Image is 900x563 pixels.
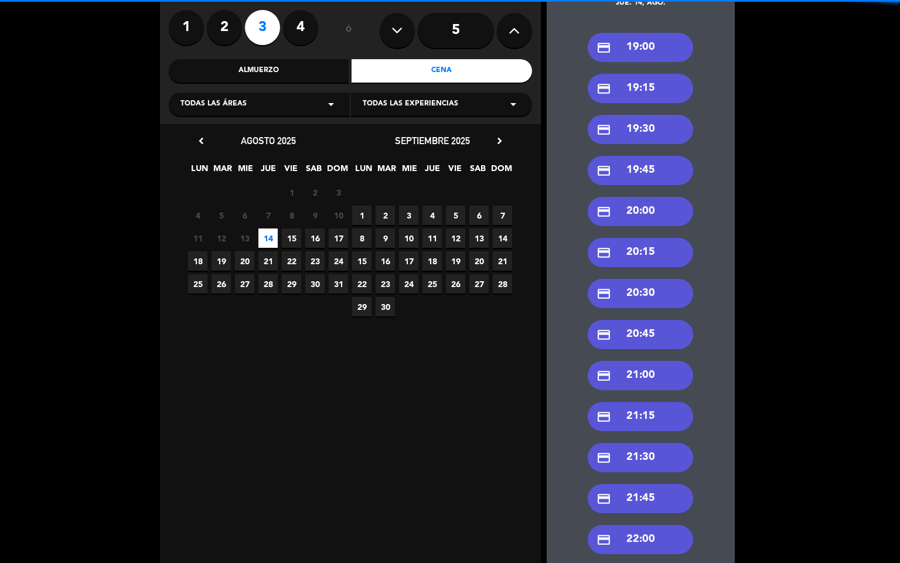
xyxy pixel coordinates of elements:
[469,206,489,225] span: 6
[376,297,395,316] span: 30
[188,206,207,225] span: 4
[376,206,395,225] span: 2
[327,162,346,181] span: DOM
[596,81,611,96] i: credit_card
[213,162,232,181] span: MAR
[212,228,231,248] span: 12
[352,59,532,83] div: Cena
[329,251,348,271] span: 24
[352,228,371,248] span: 8
[258,228,278,248] span: 14
[235,251,254,271] span: 20
[305,183,325,202] span: 2
[352,251,371,271] span: 15
[596,492,611,506] i: credit_card
[596,204,611,219] i: credit_card
[399,274,418,294] span: 24
[188,274,207,294] span: 25
[258,162,278,181] span: JUE
[446,206,465,225] span: 5
[446,228,465,248] span: 12
[468,162,487,181] span: SAB
[352,206,371,225] span: 1
[493,206,512,225] span: 7
[422,251,442,271] span: 18
[469,228,489,248] span: 13
[588,443,693,472] div: 21:30
[258,274,278,294] span: 28
[235,228,254,248] span: 13
[469,251,489,271] span: 20
[596,451,611,465] i: credit_card
[282,274,301,294] span: 29
[596,163,611,178] i: credit_card
[493,135,506,147] i: chevron_right
[588,361,693,390] div: 21:00
[377,162,396,181] span: MAR
[588,33,693,62] div: 19:00
[212,206,231,225] span: 5
[329,274,348,294] span: 31
[305,206,325,225] span: 9
[588,402,693,431] div: 21:15
[235,274,254,294] span: 27
[588,74,693,103] div: 19:15
[588,525,693,554] div: 22:00
[469,274,489,294] span: 27
[596,410,611,424] i: credit_card
[258,251,278,271] span: 21
[446,274,465,294] span: 26
[330,10,368,51] div: ó
[235,206,254,225] span: 6
[363,98,458,110] span: Todas las experiencias
[491,162,510,181] span: DOM
[354,162,373,181] span: LUN
[169,59,349,83] div: Almuerzo
[596,368,611,383] i: credit_card
[304,162,323,181] span: SAB
[493,251,512,271] span: 21
[588,320,693,349] div: 20:45
[588,279,693,308] div: 20:30
[422,274,442,294] span: 25
[400,162,419,181] span: MIE
[212,251,231,271] span: 19
[241,135,296,146] span: agosto 2025
[446,251,465,271] span: 19
[399,228,418,248] span: 10
[188,228,207,248] span: 11
[305,251,325,271] span: 23
[596,40,611,55] i: credit_card
[281,162,301,181] span: VIE
[399,206,418,225] span: 3
[188,251,207,271] span: 18
[588,484,693,513] div: 21:45
[588,156,693,185] div: 19:45
[212,274,231,294] span: 26
[376,274,395,294] span: 23
[395,135,470,146] span: septiembre 2025
[376,251,395,271] span: 16
[282,228,301,248] span: 15
[422,228,442,248] span: 11
[169,10,204,45] label: 1
[422,162,442,181] span: JUE
[282,251,301,271] span: 22
[236,162,255,181] span: MIE
[422,206,442,225] span: 4
[588,115,693,144] div: 19:30
[245,10,280,45] label: 3
[399,251,418,271] span: 17
[329,183,348,202] span: 3
[493,228,512,248] span: 14
[207,10,242,45] label: 2
[596,245,611,260] i: credit_card
[195,135,207,147] i: chevron_left
[329,206,348,225] span: 10
[352,274,371,294] span: 22
[596,122,611,137] i: credit_card
[445,162,465,181] span: VIE
[352,297,371,316] span: 29
[282,183,301,202] span: 1
[283,10,318,45] label: 4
